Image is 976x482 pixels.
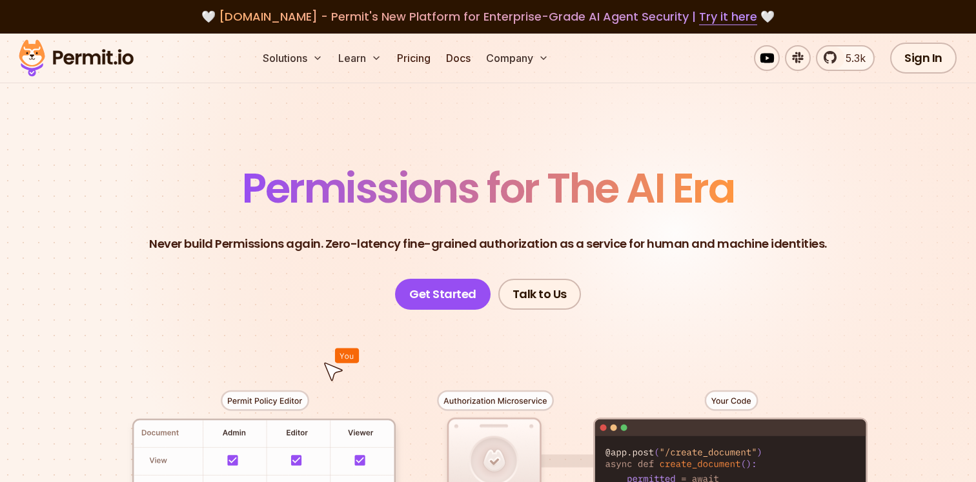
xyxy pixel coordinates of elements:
a: 5.3k [816,45,875,71]
a: Get Started [395,279,491,310]
span: Permissions for The AI Era [242,159,734,217]
p: Never build Permissions again. Zero-latency fine-grained authorization as a service for human and... [149,235,827,253]
button: Company [481,45,554,71]
span: [DOMAIN_NAME] - Permit's New Platform for Enterprise-Grade AI Agent Security | [219,8,757,25]
button: Solutions [258,45,328,71]
button: Learn [333,45,387,71]
a: Sign In [890,43,957,74]
img: Permit logo [13,36,139,80]
a: Try it here [699,8,757,25]
div: 🤍 🤍 [31,8,945,26]
span: 5.3k [838,50,866,66]
a: Pricing [392,45,436,71]
a: Docs [441,45,476,71]
a: Talk to Us [498,279,581,310]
